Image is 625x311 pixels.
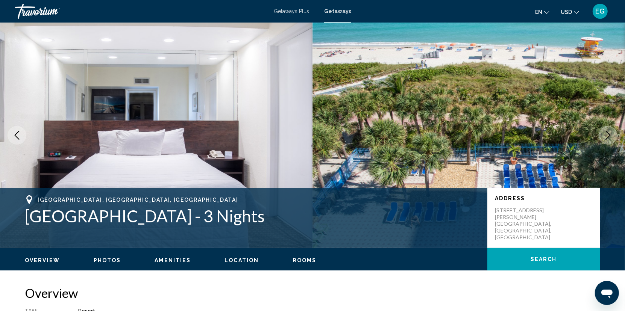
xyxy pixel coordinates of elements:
iframe: Button to launch messaging window [595,281,619,305]
button: Amenities [155,257,191,264]
span: Search [531,257,557,263]
button: Change language [535,6,549,17]
span: en [535,9,542,15]
button: Next image [599,126,617,145]
h1: [GEOGRAPHIC_DATA] - 3 Nights [25,206,480,226]
button: Overview [25,257,60,264]
h2: Overview [25,285,600,300]
button: User Menu [590,3,610,19]
button: Photos [94,257,121,264]
button: Change currency [561,6,579,17]
span: EG [596,8,605,15]
button: Rooms [293,257,317,264]
p: [STREET_ADDRESS][PERSON_NAME] [GEOGRAPHIC_DATA], [GEOGRAPHIC_DATA], [GEOGRAPHIC_DATA] [495,207,555,241]
p: Address [495,195,593,201]
span: [GEOGRAPHIC_DATA], [GEOGRAPHIC_DATA], [GEOGRAPHIC_DATA] [38,197,238,203]
span: USD [561,9,572,15]
button: Previous image [8,126,26,145]
a: Getaways Plus [274,8,309,14]
button: Search [487,248,600,270]
a: Travorium [15,4,266,19]
a: Getaways [324,8,351,14]
button: Location [225,257,259,264]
